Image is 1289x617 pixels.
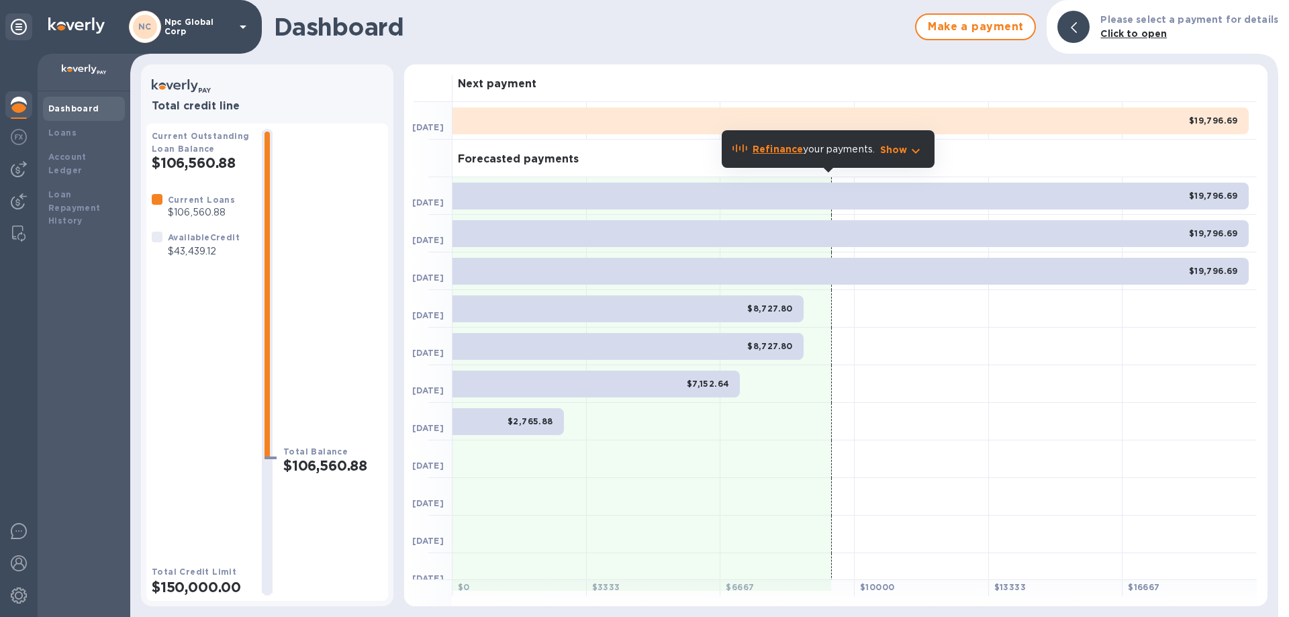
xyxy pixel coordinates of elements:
b: [DATE] [412,498,444,508]
b: $19,796.69 [1189,115,1238,126]
p: Npc Global Corp [164,17,232,36]
b: $19,796.69 [1189,266,1238,276]
b: [DATE] [412,235,444,245]
h3: Total credit line [152,100,383,113]
b: [DATE] [412,461,444,471]
b: [DATE] [412,423,444,433]
b: [DATE] [412,536,444,546]
b: Available Credit [168,232,240,242]
b: Total Credit Limit [152,567,236,577]
b: $ 10000 [860,582,894,592]
p: $106,560.88 [168,205,235,220]
h3: Forecasted payments [458,153,579,166]
b: [DATE] [412,197,444,207]
p: $43,439.12 [168,244,240,258]
h2: $150,000.00 [152,579,251,596]
b: [DATE] [412,385,444,395]
b: Current Loans [168,195,235,205]
img: Logo [48,17,105,34]
div: Unpin categories [5,13,32,40]
b: [DATE] [412,122,444,132]
b: $8,727.80 [747,303,793,314]
b: Loan Repayment History [48,189,101,226]
button: Show [880,143,924,156]
b: [DATE] [412,273,444,283]
b: $ 16667 [1128,582,1159,592]
h1: Dashboard [274,13,908,41]
h2: $106,560.88 [283,457,383,474]
b: $19,796.69 [1189,228,1238,238]
b: Total Balance [283,446,348,457]
h2: $106,560.88 [152,154,251,171]
b: Account Ledger [48,152,87,175]
b: $7,152.64 [687,379,730,389]
b: $2,765.88 [508,416,553,426]
b: $19,796.69 [1189,191,1238,201]
b: Refinance [753,144,803,154]
h3: Next payment [458,78,536,91]
b: $8,727.80 [747,341,793,351]
img: Foreign exchange [11,129,27,145]
b: NC [138,21,152,32]
span: Make a payment [927,19,1024,35]
p: Show [880,143,908,156]
b: Loans [48,128,77,138]
b: Dashboard [48,103,99,113]
p: your payments. [753,142,875,156]
b: Please select a payment for details [1100,14,1278,25]
b: [DATE] [412,348,444,358]
button: Make a payment [915,13,1036,40]
b: [DATE] [412,573,444,583]
b: Click to open [1100,28,1167,39]
b: [DATE] [412,310,444,320]
b: Current Outstanding Loan Balance [152,131,250,154]
b: $ 13333 [994,582,1026,592]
